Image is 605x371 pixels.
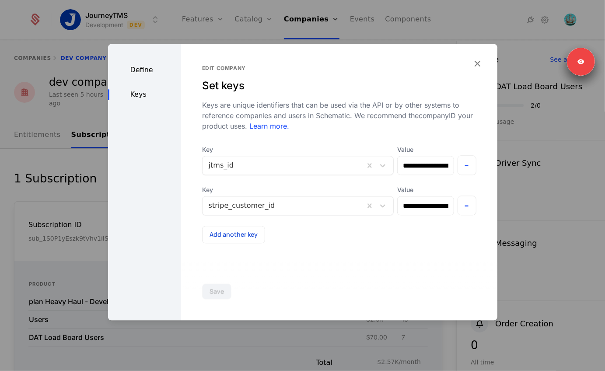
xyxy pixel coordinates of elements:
span: Key [202,145,394,154]
label: Value [397,145,454,154]
span: Key [202,185,394,194]
button: - [458,155,476,175]
label: Value [397,185,454,194]
div: Keys [108,89,181,100]
div: Edit company [202,65,476,72]
div: Define [108,65,181,75]
div: Keys are unique identifiers that can be used via the API or by other systems to reference compani... [202,100,476,131]
a: Learn more. [247,122,289,130]
button: Save [202,283,231,299]
button: - [458,196,476,215]
div: Set keys [202,79,476,93]
button: Add another key [202,226,265,243]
